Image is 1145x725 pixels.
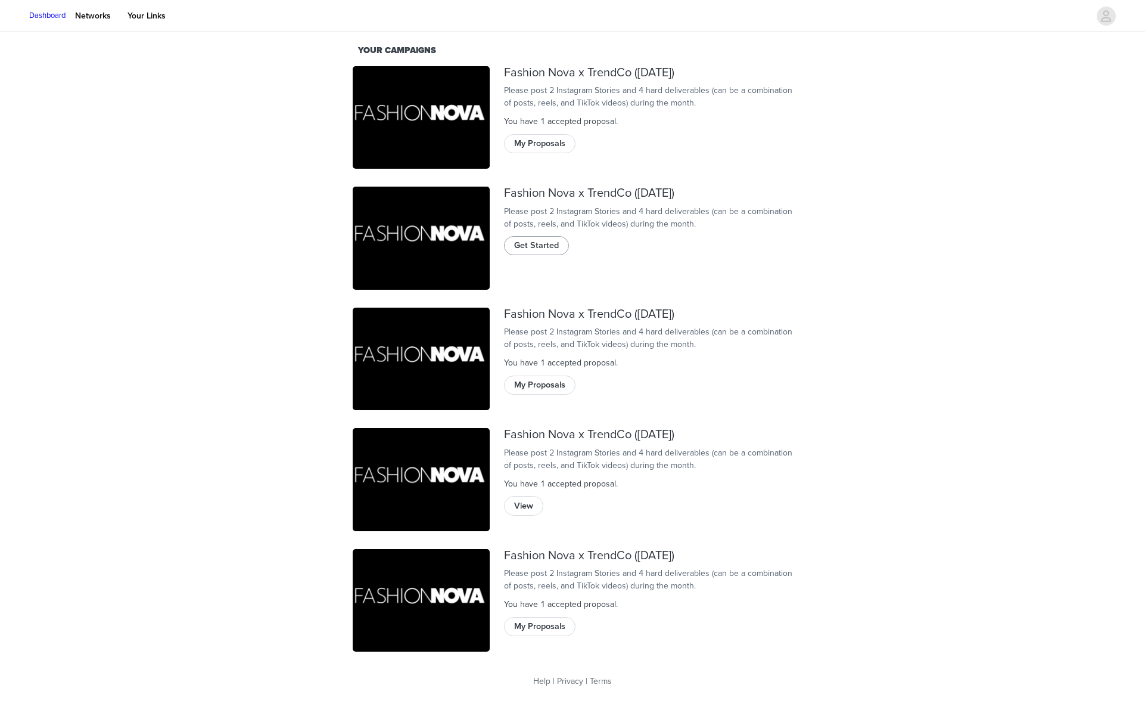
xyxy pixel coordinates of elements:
[504,567,792,592] div: Please post 2 Instagram Stories and 4 hard deliverables (can be a combination of posts, reels, an...
[504,205,792,230] div: Please post 2 Instagram Stories and 4 hard deliverables (can be a combination of posts, reels, an...
[533,676,550,686] a: Help
[504,358,618,368] span: You have 1 accepted proposal .
[514,239,559,252] span: Get Started
[504,549,792,563] div: Fashion Nova x TrendCo ([DATE])
[353,66,490,169] img: Fashion Nova
[504,447,792,472] div: Please post 2 Instagram Stories and 4 hard deliverables (can be a combination of posts, reels, an...
[353,308,490,411] img: Fashion Nova
[1100,7,1112,26] div: avatar
[504,617,575,636] button: My Proposals
[504,116,618,126] span: You have 1 accepted proposal .
[353,187,490,290] img: Fashion Nova
[504,376,575,395] button: My Proposals
[504,84,792,109] div: Please post 2 Instagram Stories and 4 hard deliverables (can be a combination of posts, reels, an...
[504,66,792,80] div: Fashion Nova x TrendCo ([DATE])
[504,496,543,515] button: View
[504,428,792,442] div: Fashion Nova x TrendCo ([DATE])
[590,676,612,686] a: Terms
[68,2,118,29] a: Networks
[504,497,543,506] a: View
[29,10,66,22] a: Dashboard
[504,236,569,255] button: Get Started
[504,599,618,609] span: You have 1 accepted proposal .
[557,676,583,686] a: Privacy
[504,134,575,153] button: My Proposals
[358,44,787,57] div: Your Campaigns
[353,428,490,531] img: Fashion Nova
[504,187,792,200] div: Fashion Nova x TrendCo ([DATE])
[504,479,618,489] span: You have 1 accepted proposal .
[504,308,792,321] div: Fashion Nova x TrendCo ([DATE])
[586,676,587,686] span: |
[120,2,173,29] a: Your Links
[353,549,490,652] img: Fashion Nova
[504,326,792,351] div: Please post 2 Instagram Stories and 4 hard deliverables (can be a combination of posts, reels, an...
[553,676,555,686] span: |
